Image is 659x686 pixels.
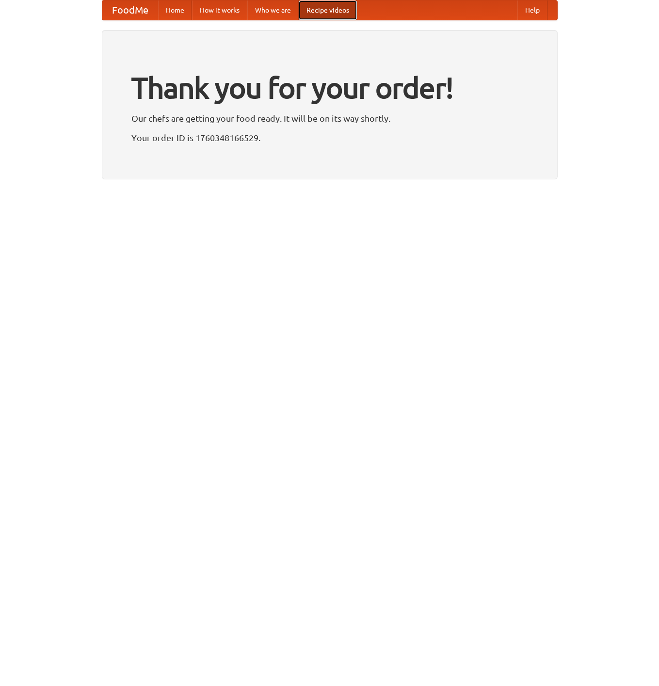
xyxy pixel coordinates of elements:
[247,0,299,20] a: Who we are
[131,64,528,111] h1: Thank you for your order!
[192,0,247,20] a: How it works
[517,0,547,20] a: Help
[102,0,158,20] a: FoodMe
[131,130,528,145] p: Your order ID is 1760348166529.
[299,0,357,20] a: Recipe videos
[158,0,192,20] a: Home
[131,111,528,126] p: Our chefs are getting your food ready. It will be on its way shortly.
